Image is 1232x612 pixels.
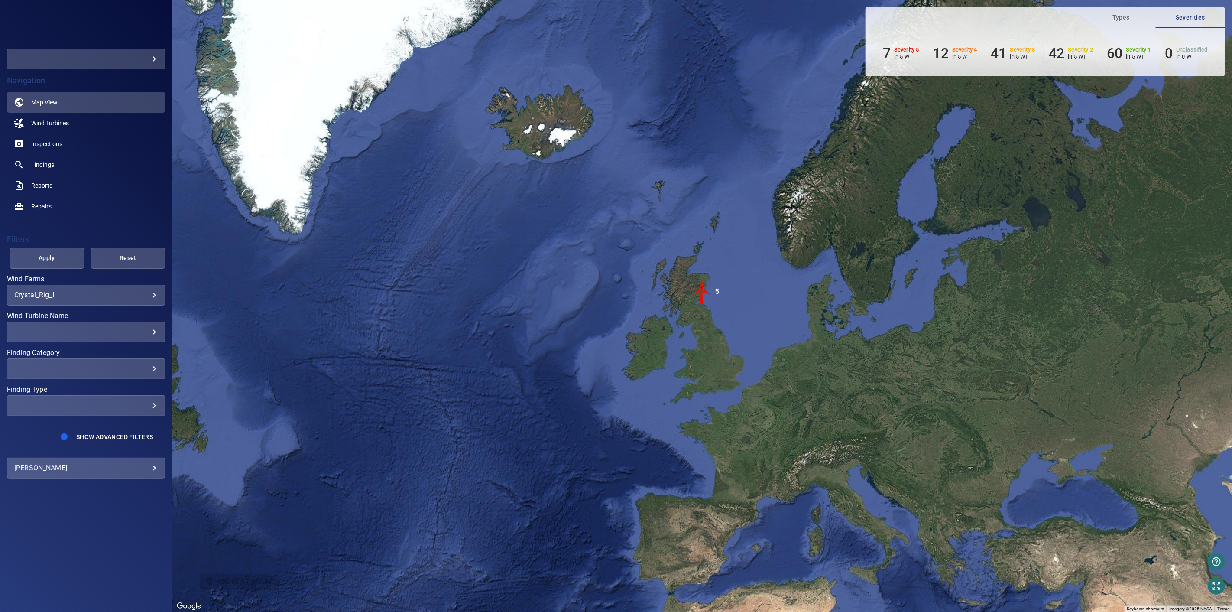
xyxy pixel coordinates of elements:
span: Findings [31,160,54,169]
div: Crystal_Rig_I [14,291,158,299]
h6: Unclassified [1176,47,1208,53]
h6: 0 [1165,45,1173,62]
button: Apply [10,248,84,269]
span: Inspections [31,140,62,148]
label: Wind Turbine Name [7,313,165,319]
span: Repairs [31,202,52,211]
h6: Severity 1 [1126,47,1151,53]
gmp-advanced-marker: 5 [689,279,715,306]
a: inspections noActive [7,133,165,154]
div: fullcirclenaturalpower [7,49,165,69]
a: findings noActive [7,154,165,175]
p: in 5 WT [1010,53,1035,60]
a: windturbines noActive [7,113,165,133]
h4: Filters [7,235,165,244]
span: Imagery ©2025 NASA [1169,606,1212,611]
h6: 60 [1107,45,1122,62]
li: Severity 1 [1107,45,1151,62]
span: Show Advanced Filters [76,433,153,440]
p: in 5 WT [1126,53,1151,60]
h6: 12 [933,45,949,62]
li: Severity 5 [883,45,919,62]
h6: Severity 4 [952,47,977,53]
div: [PERSON_NAME] [14,461,158,475]
img: windFarmIconCat5.svg [689,279,715,305]
div: Wind Farms [7,285,165,306]
button: Reset [91,248,165,269]
button: Keyboard shortcuts [1127,606,1164,612]
a: repairs noActive [7,196,165,217]
div: 5 [715,279,719,305]
span: Types [1092,12,1151,23]
li: Severity 4 [933,45,977,62]
span: Wind Turbines [31,119,69,127]
div: Finding Category [7,358,165,379]
span: Reset [102,253,155,264]
h6: 7 [883,45,891,62]
label: Finding Type [7,386,165,393]
p: in 5 WT [894,53,919,60]
div: Finding Type [7,395,165,416]
label: Wind Farms [7,276,165,283]
p: in 0 WT [1176,53,1208,60]
h4: Navigation [7,76,165,85]
span: Severities [1161,12,1220,23]
a: Terms (opens in new tab) [1217,606,1229,611]
li: Severity 3 [991,45,1035,62]
h6: Severity 3 [1010,47,1035,53]
span: Reports [31,181,52,190]
h6: 42 [1049,45,1064,62]
h6: 41 [991,45,1007,62]
div: Wind Turbine Name [7,322,165,342]
button: Show Advanced Filters [71,430,158,444]
span: Map View [31,98,58,107]
a: map active [7,92,165,113]
h6: Severity 5 [894,47,919,53]
a: Open this area in Google Maps (opens a new window) [175,601,203,612]
p: in 5 WT [1068,53,1093,60]
span: Apply [20,253,73,264]
img: Google [175,601,203,612]
h6: Severity 2 [1068,47,1093,53]
li: Severity Unclassified [1165,45,1208,62]
img: fullcirclenaturalpower-logo [47,22,126,30]
label: Finding Category [7,349,165,356]
li: Severity 2 [1049,45,1093,62]
p: in 5 WT [952,53,977,60]
a: reports noActive [7,175,165,196]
